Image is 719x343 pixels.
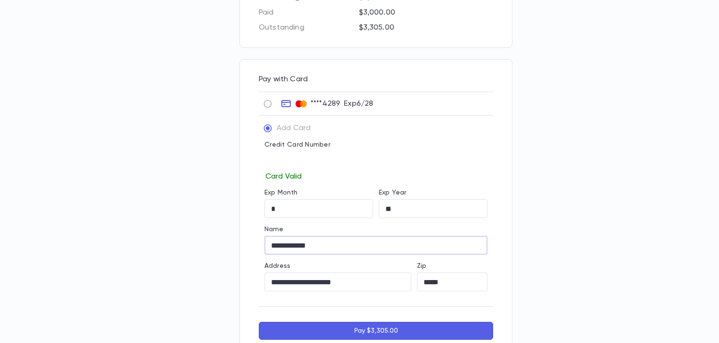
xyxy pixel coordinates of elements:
iframe: card [264,151,487,170]
p: $3,305.00 [359,23,493,32]
button: Pay $3,305.00 [259,322,493,340]
p: Card Valid [264,170,487,181]
p: Add Card [277,124,311,133]
p: Exp 6 / 28 [344,99,373,109]
label: Exp Month [264,189,297,196]
p: Credit Card Number [264,141,487,148]
p: Pay with Card [259,75,493,84]
label: Address [264,262,290,270]
p: $3,000.00 [359,8,493,17]
label: Name [264,226,284,233]
p: Paid [259,8,353,17]
p: Outstanding [259,23,353,32]
label: Zip [417,262,426,270]
label: Exp Year [379,189,406,196]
